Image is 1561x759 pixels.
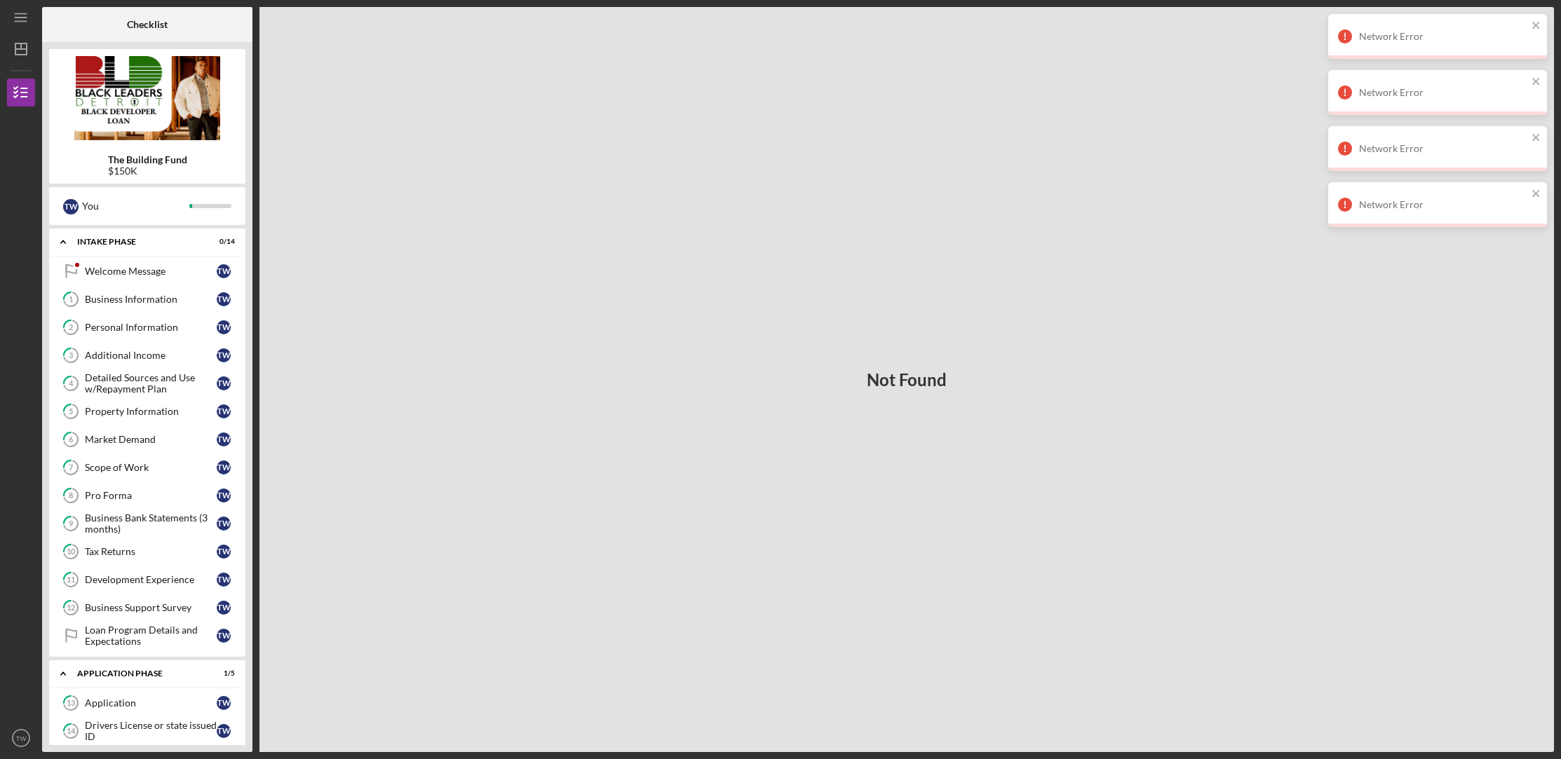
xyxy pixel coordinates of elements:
div: Application Phase [77,669,200,678]
div: Network Error [1359,87,1527,98]
tspan: 1 [69,295,73,304]
div: Drivers License or state issued ID [85,720,217,742]
div: T W [217,264,231,278]
div: Network Error [1359,199,1527,210]
a: 5Property InformationTW [56,397,238,425]
tspan: 5 [69,407,73,416]
div: T W [217,629,231,643]
div: T W [217,404,231,418]
div: T W [217,348,231,362]
a: 7Scope of WorkTW [56,453,238,481]
tspan: 7 [69,463,74,472]
tspan: 11 [67,575,75,584]
div: Additional Income [85,350,217,361]
div: Development Experience [85,574,217,585]
div: Scope of Work [85,462,217,473]
button: close [1532,20,1541,33]
div: Market Demand [85,434,217,445]
a: 6Market DemandTW [56,425,238,453]
tspan: 14 [67,727,76,736]
text: TW [16,734,27,742]
div: Intake Phase [77,238,200,246]
a: 13ApplicationTW [56,689,238,717]
div: Business Information [85,294,217,305]
tspan: 12 [67,603,75,613]
a: 1Business InformationTW [56,285,238,313]
tspan: 10 [67,547,76,556]
div: T W [63,199,79,214]
div: You [82,194,189,218]
a: 12Business Support SurveyTW [56,594,238,622]
div: T W [217,517,231,531]
div: T W [217,488,231,502]
div: T W [217,545,231,559]
div: Application [85,697,217,709]
div: T W [217,724,231,738]
div: Tax Returns [85,546,217,557]
a: 3Additional IncomeTW [56,341,238,369]
a: Loan Program Details and ExpectationsTW [56,622,238,650]
a: 2Personal InformationTW [56,313,238,341]
h3: Not Found [867,370,947,390]
div: Welcome Message [85,266,217,277]
tspan: 6 [69,435,74,444]
div: T W [217,601,231,615]
tspan: 13 [67,699,75,708]
a: Welcome MessageTW [56,257,238,285]
div: T W [217,460,231,474]
tspan: 3 [69,351,73,360]
div: $150K [108,165,187,177]
div: 0 / 14 [210,238,235,246]
tspan: 2 [69,323,73,332]
div: Business Support Survey [85,602,217,613]
a: 14Drivers License or state issued IDTW [56,717,238,745]
div: Network Error [1359,143,1527,154]
a: 10Tax ReturnsTW [56,538,238,566]
button: TW [7,724,35,752]
a: 11Development ExperienceTW [56,566,238,594]
tspan: 8 [69,491,73,500]
button: close [1532,76,1541,89]
div: T W [217,432,231,446]
div: Business Bank Statements (3 months) [85,512,217,535]
div: T W [217,376,231,390]
div: T W [217,320,231,334]
b: The Building Fund [108,154,187,165]
img: Product logo [49,56,245,140]
button: close [1532,132,1541,145]
div: T W [217,696,231,710]
div: Pro Forma [85,490,217,501]
a: 8Pro FormaTW [56,481,238,510]
tspan: 4 [69,379,74,388]
div: T W [217,292,231,306]
b: Checklist [127,19,168,30]
a: 9Business Bank Statements (3 months)TW [56,510,238,538]
button: close [1532,188,1541,201]
div: Personal Information [85,322,217,333]
div: Network Error [1359,31,1527,42]
tspan: 9 [69,519,74,528]
div: Loan Program Details and Expectations [85,624,217,647]
div: Property Information [85,406,217,417]
div: Detailed Sources and Use w/Repayment Plan [85,372,217,395]
a: 4Detailed Sources and Use w/Repayment PlanTW [56,369,238,397]
div: T W [217,573,231,587]
div: 1 / 5 [210,669,235,678]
